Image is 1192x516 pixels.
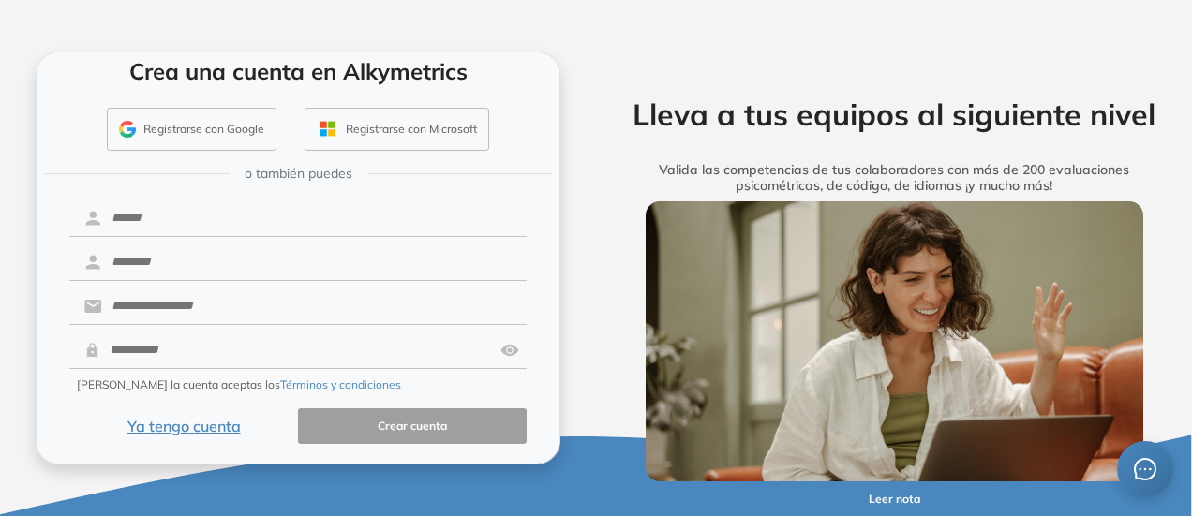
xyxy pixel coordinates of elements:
[119,121,136,138] img: GMAIL_ICON
[1134,458,1156,480] span: message
[618,162,1170,194] h5: Valida las competencias de tus colaboradores con más de 200 evaluaciones psicométricas, de código...
[317,118,338,140] img: OUTLOOK_ICON
[61,58,535,85] h4: Crea una cuenta en Alkymetrics
[280,376,401,393] button: Términos y condiciones
[646,201,1143,481] img: img-more-info
[298,408,527,445] button: Crear cuenta
[69,408,298,445] button: Ya tengo cuenta
[305,108,489,151] button: Registrarse con Microsoft
[245,164,352,184] span: o también puedes
[618,96,1170,132] h2: Lleva a tus equipos al siguiente nivel
[77,376,401,393] span: [PERSON_NAME] la cuenta aceptas los
[500,332,519,368] img: asd
[107,108,276,151] button: Registrarse con Google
